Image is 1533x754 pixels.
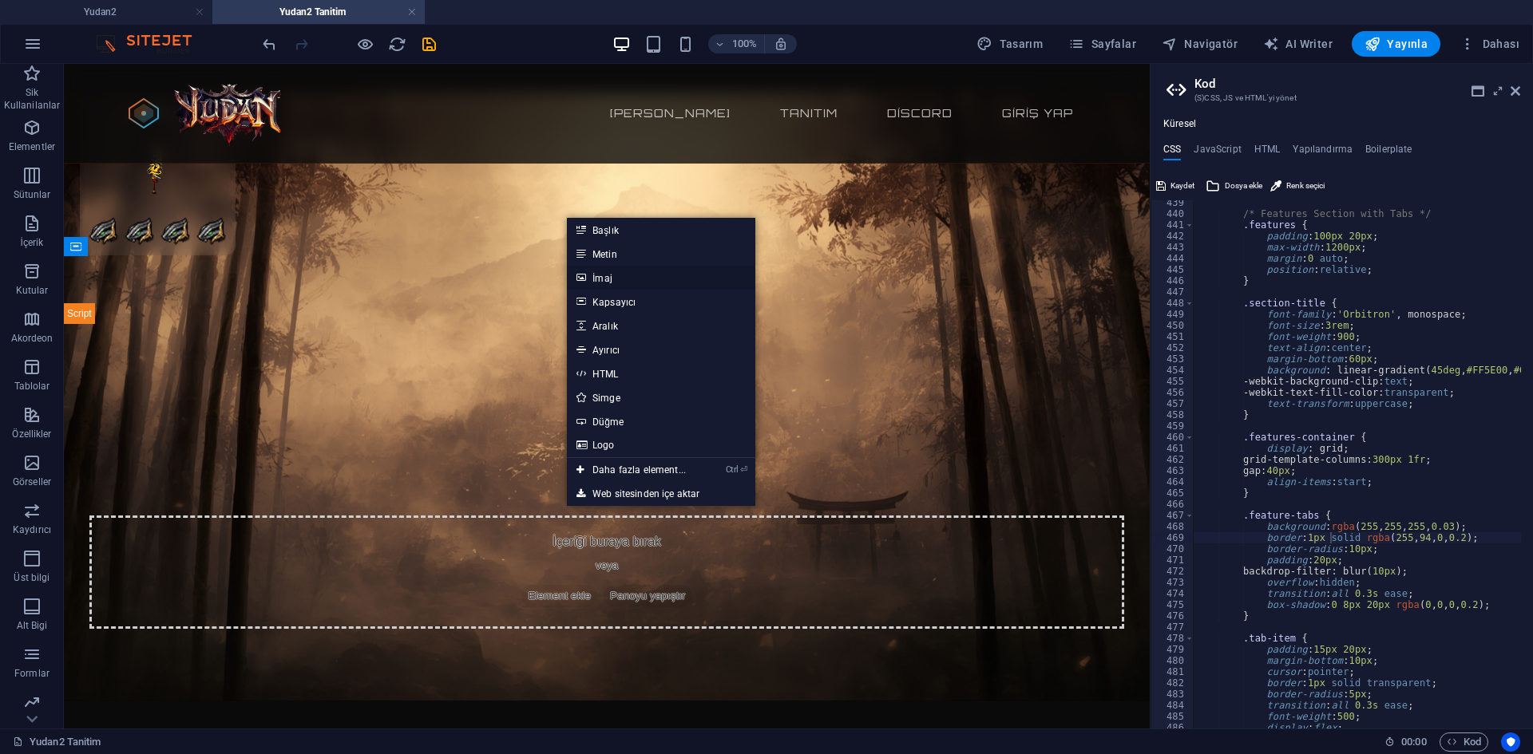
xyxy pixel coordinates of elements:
div: 469 [1151,532,1194,543]
div: 461 [1151,443,1194,454]
button: Yayınla [1352,31,1440,57]
span: 00 00 [1401,732,1426,752]
h2: Kod [1194,77,1520,91]
div: 462 [1151,454,1194,465]
div: 446 [1151,275,1194,286]
div: 450 [1151,320,1194,331]
span: Yayınla [1365,36,1428,52]
div: 448 [1151,298,1194,309]
i: Sayfayı yeniden yükleyin [388,35,406,53]
div: 466 [1151,499,1194,510]
i: Yeniden boyutlandırmada yakınlaştırma düzeyini seçilen cihaza uyacak şekilde otomatik olarak ayarla. [774,37,788,51]
p: Üst bilgi [14,571,50,584]
div: 456 [1151,387,1194,398]
button: Renk seçici [1268,176,1327,195]
p: Sütunlar [14,188,51,201]
button: AI Writer [1257,31,1339,57]
span: Kod [1447,732,1481,752]
h4: Yapılandırma [1293,144,1353,161]
div: 467 [1151,510,1194,521]
div: 470 [1151,543,1194,555]
div: 460 [1151,432,1194,443]
span: : [1412,736,1415,748]
h4: CSS [1163,144,1181,161]
a: Metin [567,242,755,266]
span: Renk seçici [1286,176,1325,195]
button: Usercentrics [1501,732,1520,752]
p: Akordeon [11,332,53,345]
button: Kod [1440,732,1488,752]
button: Navigatör [1155,31,1244,57]
a: İmaj [567,266,755,290]
span: Kaydet [1171,176,1194,195]
div: 473 [1151,577,1194,588]
button: undo [259,34,279,53]
div: 464 [1151,476,1194,488]
div: 451 [1151,331,1194,342]
button: Dahası [1453,31,1526,57]
div: 442 [1151,231,1194,242]
div: 459 [1151,420,1194,432]
div: 441 [1151,219,1194,231]
p: Kutular [16,284,49,297]
h4: Yudan2 Tanitim [212,3,425,21]
div: 483 [1151,689,1194,700]
a: Düğme [567,409,755,433]
div: 480 [1151,655,1194,666]
button: Dosya ekle [1203,176,1265,195]
span: Panoyu yapıştır [540,521,628,543]
div: 465 [1151,488,1194,499]
h4: JavaScript [1194,144,1241,161]
a: Logo [567,433,755,457]
div: 452 [1151,342,1194,353]
div: 445 [1151,264,1194,275]
p: Elementler [9,140,55,153]
div: 453 [1151,353,1194,365]
span: Sayfalar [1068,36,1136,52]
div: 468 [1151,521,1194,532]
div: 457 [1151,398,1194,409]
div: 439 [1151,197,1194,208]
p: Alt Bigi [17,619,48,632]
span: Element ekle [458,521,533,543]
div: 449 [1151,309,1194,320]
i: Kaydet (Ctrl+S) [420,35,438,53]
div: 471 [1151,555,1194,566]
a: Web sitesinden içe aktar [567,482,755,506]
h3: (S)CSS, JS ve HTML'yi yönet [1194,91,1488,105]
div: 481 [1151,666,1194,677]
div: 440 [1151,208,1194,219]
a: Ayırıcı [567,338,755,361]
div: 472 [1151,566,1194,577]
div: 486 [1151,722,1194,733]
div: 463 [1151,465,1194,476]
i: Ctrl [726,464,739,475]
span: Tasarım [976,36,1043,52]
div: 482 [1151,677,1194,689]
a: Kapsayıcı [567,290,755,314]
div: 458 [1151,409,1194,420]
span: Navigatör [1162,36,1238,52]
div: 475 [1151,599,1194,610]
div: 484 [1151,700,1194,711]
a: HTML [567,361,755,385]
i: Geri al: Elementleri sil (Ctrl+Z) [260,35,279,53]
i: ⏎ [740,464,747,475]
div: Tasarım (Ctrl+Alt+Y) [970,31,1049,57]
div: 443 [1151,242,1194,253]
a: Simge [567,385,755,409]
p: Özellikler [12,428,51,440]
div: 485 [1151,711,1194,722]
span: Dosya ekle [1225,176,1262,195]
h6: Oturum süresi [1384,732,1427,752]
div: İçeriği buraya bırak [26,452,1060,565]
p: Tablolar [14,380,50,393]
button: reload [387,34,406,53]
div: 478 [1151,633,1194,644]
h4: HTML [1254,144,1281,161]
p: İçerik [20,236,43,249]
div: 476 [1151,610,1194,622]
h6: 100% [732,34,758,53]
button: Kaydet [1154,176,1197,195]
button: Sayfalar [1062,31,1143,57]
